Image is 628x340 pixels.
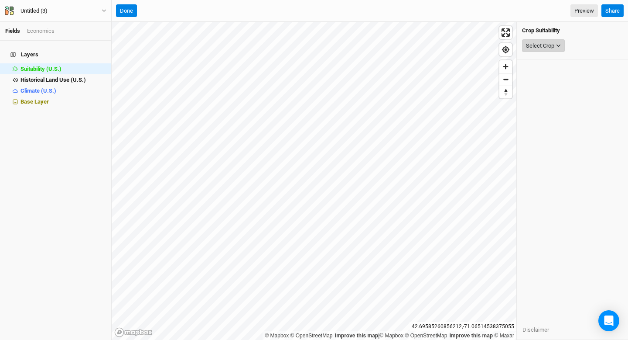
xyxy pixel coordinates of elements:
[20,76,86,83] span: Historical Land Use (U.S.)
[20,87,56,94] span: Climate (U.S.)
[499,73,512,86] button: Zoom out
[20,7,48,15] div: Untitled (3)
[526,42,554,50] div: Select Crop
[499,43,512,56] button: Find my location
[522,39,565,52] button: Select Crop
[265,331,514,340] div: |
[499,26,512,39] button: Enter fullscreen
[499,86,512,98] button: Reset bearing to north
[570,4,598,17] a: Preview
[265,333,289,339] a: Mapbox
[335,333,378,339] a: Improve this map
[290,333,333,339] a: OpenStreetMap
[20,98,106,105] div: Base Layer
[410,322,516,331] div: 42.69585260856212 , -71.06514538375055
[20,76,106,83] div: Historical Land Use (U.S.)
[114,327,153,337] a: Mapbox logo
[499,60,512,73] button: Zoom in
[20,98,49,105] span: Base Layer
[5,46,106,63] h4: Layers
[494,333,514,339] a: Maxar
[112,22,516,340] canvas: Map
[5,28,20,34] a: Fields
[116,4,137,17] button: Done
[450,333,493,339] a: Improve this map
[20,66,106,73] div: Suitability (U.S.)
[20,66,61,72] span: Suitability (U.S.)
[405,333,447,339] a: OpenStreetMap
[598,310,619,331] div: Open Intercom Messenger
[522,27,623,34] h4: Crop Suitability
[20,87,106,94] div: Climate (U.S.)
[4,6,107,16] button: Untitled (3)
[601,4,624,17] button: Share
[379,333,403,339] a: Mapbox
[522,325,549,335] button: Disclaimer
[27,27,55,35] div: Economics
